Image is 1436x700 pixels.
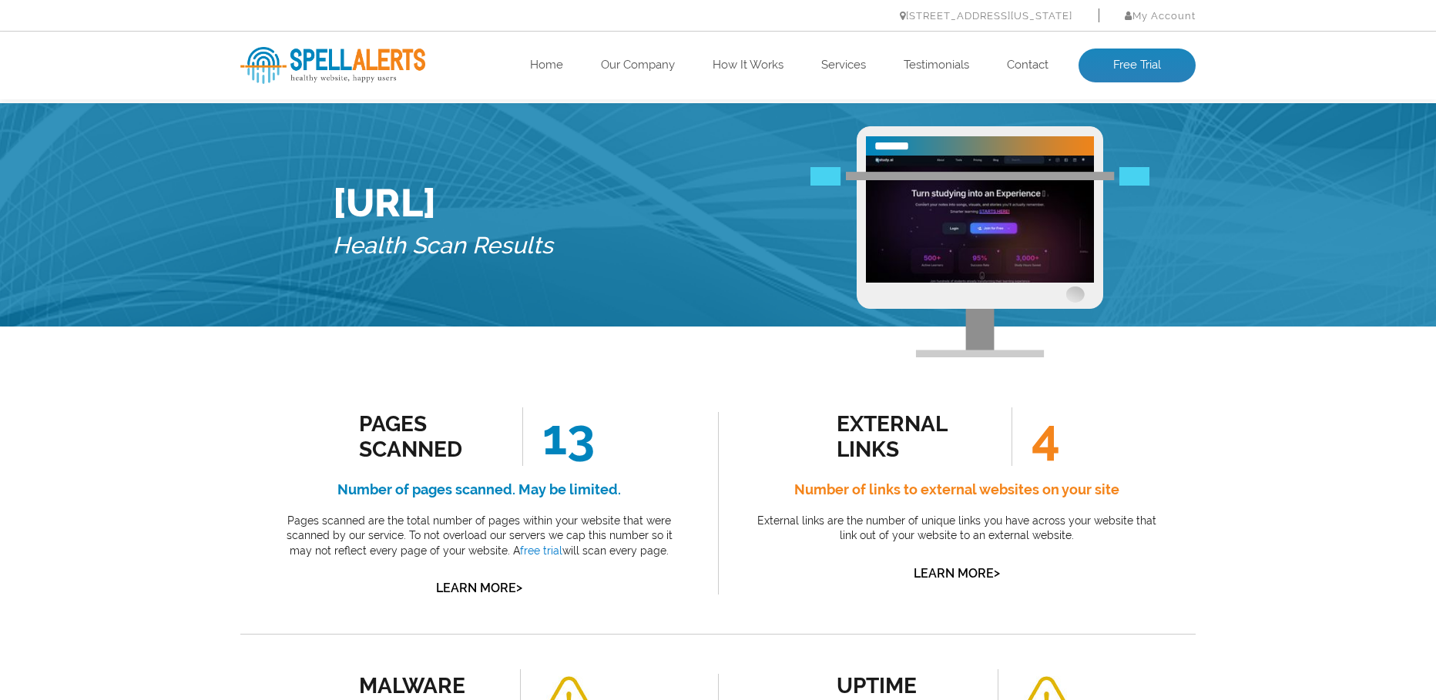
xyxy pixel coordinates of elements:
[837,411,976,462] div: external links
[753,477,1161,502] h4: Number of links to external websites on your site
[436,581,522,595] a: Learn More>
[866,156,1094,283] img: Free Website Analysis
[522,407,595,466] span: 13
[857,126,1103,357] img: Free Webiste Analysis
[333,180,553,226] h1: [URL]
[1012,407,1060,466] span: 4
[516,577,522,598] span: >
[333,226,553,266] h5: Health Scan Results
[520,544,562,557] a: free trial
[275,477,683,502] h4: Number of pages scanned. May be limited.
[753,514,1161,544] p: External links are the number of unique links you have across your website that link out of your ...
[275,514,683,559] p: Pages scanned are the total number of pages within your website that were scanned by our service....
[914,566,1000,581] a: Learn More>
[994,562,1000,584] span: >
[359,411,498,462] div: Pages Scanned
[810,168,1149,186] img: Free Webiste Analysis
